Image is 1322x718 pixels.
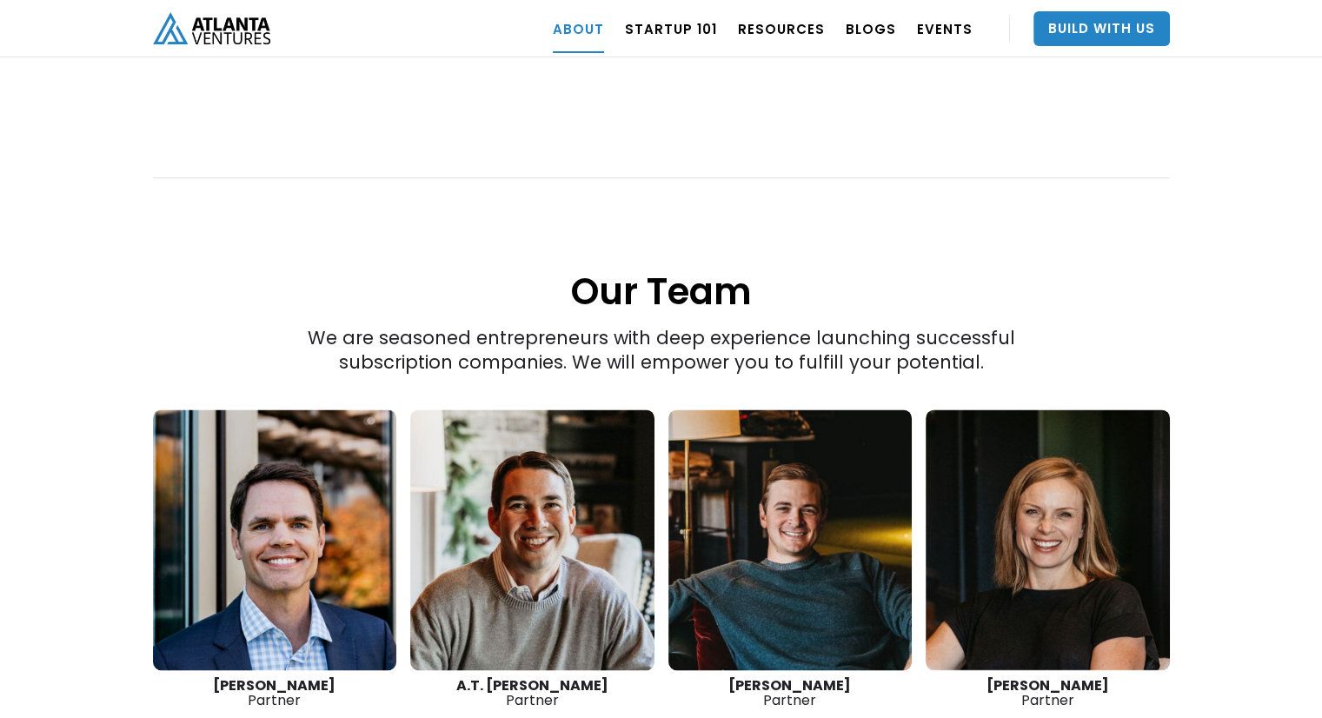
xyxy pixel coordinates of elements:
strong: A.T. [PERSON_NAME] [456,675,608,695]
strong: [PERSON_NAME] [728,675,851,695]
strong: [PERSON_NAME] [213,675,335,695]
a: Build With Us [1033,11,1170,46]
div: Partner [153,678,397,708]
a: EVENTS [917,4,973,53]
a: ABOUT [553,4,604,53]
a: RESOURCES [738,4,825,53]
h1: Our Team [153,180,1170,316]
div: Partner [410,678,654,708]
div: Partner [668,678,913,708]
a: Startup 101 [625,4,717,53]
div: Partner [926,678,1170,708]
a: BLOGS [846,4,896,53]
strong: [PERSON_NAME] [987,675,1109,695]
